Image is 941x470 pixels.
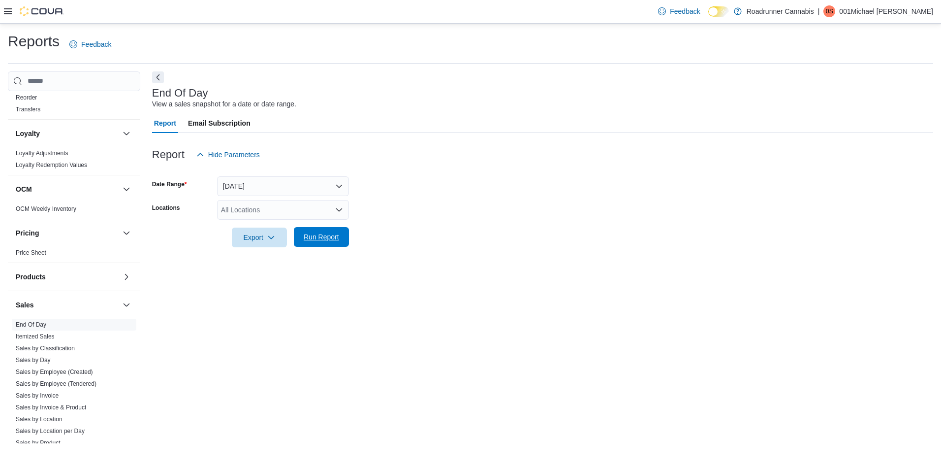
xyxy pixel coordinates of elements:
[304,232,339,242] span: Run Report
[20,6,64,16] img: Cova
[16,392,59,400] span: Sales by Invoice
[16,150,68,157] a: Loyalty Adjustments
[152,204,180,212] label: Locations
[16,404,86,411] a: Sales by Invoice & Product
[16,129,119,138] button: Loyalty
[8,203,140,219] div: OCM
[16,357,51,364] a: Sales by Day
[16,94,37,101] a: Reorder
[16,106,40,113] a: Transfers
[208,150,260,160] span: Hide Parameters
[16,272,119,282] button: Products
[16,369,93,375] a: Sales by Employee (Created)
[121,227,132,239] button: Pricing
[335,206,343,214] button: Open list of options
[670,6,700,16] span: Feedback
[16,162,87,168] a: Loyalty Redemption Values
[8,32,60,51] h1: Reports
[16,205,76,213] span: OCM Weekly Inventory
[16,333,55,340] span: Itemized Sales
[121,183,132,195] button: OCM
[232,228,287,247] button: Export
[154,113,176,133] span: Report
[16,300,119,310] button: Sales
[152,180,187,188] label: Date Range
[188,113,251,133] span: Email Subscription
[839,5,933,17] p: 001Michael [PERSON_NAME]
[818,5,820,17] p: |
[16,161,87,169] span: Loyalty Redemption Values
[826,5,833,17] span: 0S
[152,99,296,109] div: View a sales snapshot for a date or date range.
[121,299,132,311] button: Sales
[8,247,140,263] div: Pricing
[121,271,132,283] button: Products
[16,321,46,328] a: End Of Day
[16,300,34,310] h3: Sales
[16,416,63,423] a: Sales by Location
[16,228,39,238] h3: Pricing
[16,333,55,340] a: Itemized Sales
[16,356,51,364] span: Sales by Day
[16,205,76,212] a: OCM Weekly Inventory
[152,87,208,99] h3: End Of Day
[192,145,264,165] button: Hide Parameters
[16,427,85,435] span: Sales by Location per Day
[16,403,86,411] span: Sales by Invoice & Product
[81,39,111,49] span: Feedback
[16,428,85,435] a: Sales by Location per Day
[16,249,46,256] a: Price Sheet
[16,228,119,238] button: Pricing
[16,415,63,423] span: Sales by Location
[708,6,729,17] input: Dark Mode
[152,71,164,83] button: Next
[217,176,349,196] button: [DATE]
[16,184,119,194] button: OCM
[747,5,814,17] p: Roadrunner Cannabis
[16,321,46,329] span: End Of Day
[152,149,185,161] h3: Report
[294,227,349,247] button: Run Report
[238,228,281,247] span: Export
[16,368,93,376] span: Sales by Employee (Created)
[823,5,835,17] div: 001Michael Saucedo
[65,34,115,54] a: Feedback
[16,380,96,387] a: Sales by Employee (Tendered)
[16,439,61,446] a: Sales by Product
[16,149,68,157] span: Loyalty Adjustments
[16,344,75,352] span: Sales by Classification
[654,1,704,21] a: Feedback
[8,147,140,175] div: Loyalty
[16,184,32,194] h3: OCM
[16,345,75,352] a: Sales by Classification
[16,129,40,138] h3: Loyalty
[16,272,46,282] h3: Products
[121,128,132,139] button: Loyalty
[16,392,59,399] a: Sales by Invoice
[16,439,61,447] span: Sales by Product
[16,105,40,113] span: Transfers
